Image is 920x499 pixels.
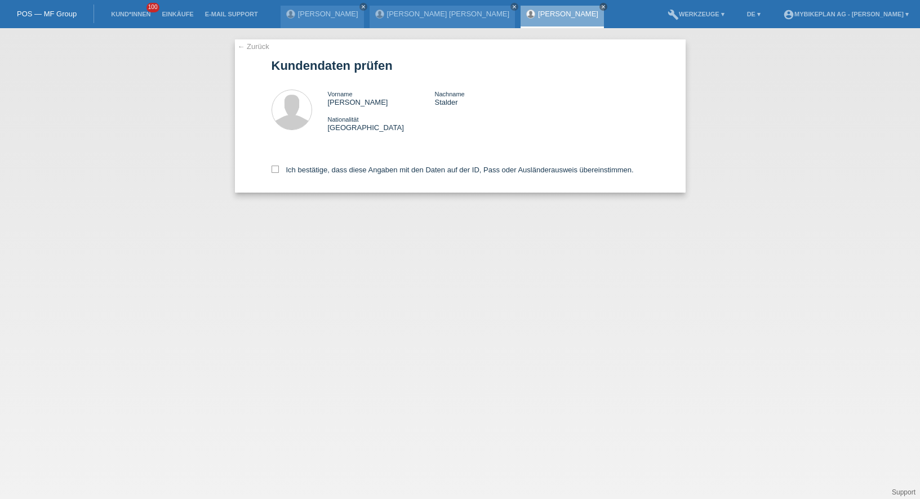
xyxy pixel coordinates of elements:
[387,10,509,18] a: [PERSON_NAME] [PERSON_NAME]
[238,42,269,51] a: ← Zurück
[328,115,435,132] div: [GEOGRAPHIC_DATA]
[272,166,634,174] label: Ich bestätige, dass diese Angaben mit den Daten auf der ID, Pass oder Ausländerausweis übereinsti...
[156,11,199,17] a: Einkäufe
[328,116,359,123] span: Nationalität
[741,11,766,17] a: DE ▾
[434,90,541,106] div: Stalder
[298,10,358,18] a: [PERSON_NAME]
[783,9,794,20] i: account_circle
[599,3,607,11] a: close
[892,488,915,496] a: Support
[662,11,730,17] a: buildWerkzeuge ▾
[359,3,367,11] a: close
[105,11,156,17] a: Kund*innen
[361,4,366,10] i: close
[601,4,606,10] i: close
[512,4,517,10] i: close
[199,11,264,17] a: E-Mail Support
[668,9,679,20] i: build
[538,10,598,18] a: [PERSON_NAME]
[777,11,914,17] a: account_circleMybikeplan AG - [PERSON_NAME] ▾
[146,3,160,12] span: 100
[272,59,649,73] h1: Kundendaten prüfen
[328,91,353,97] span: Vorname
[510,3,518,11] a: close
[434,91,464,97] span: Nachname
[328,90,435,106] div: [PERSON_NAME]
[17,10,77,18] a: POS — MF Group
